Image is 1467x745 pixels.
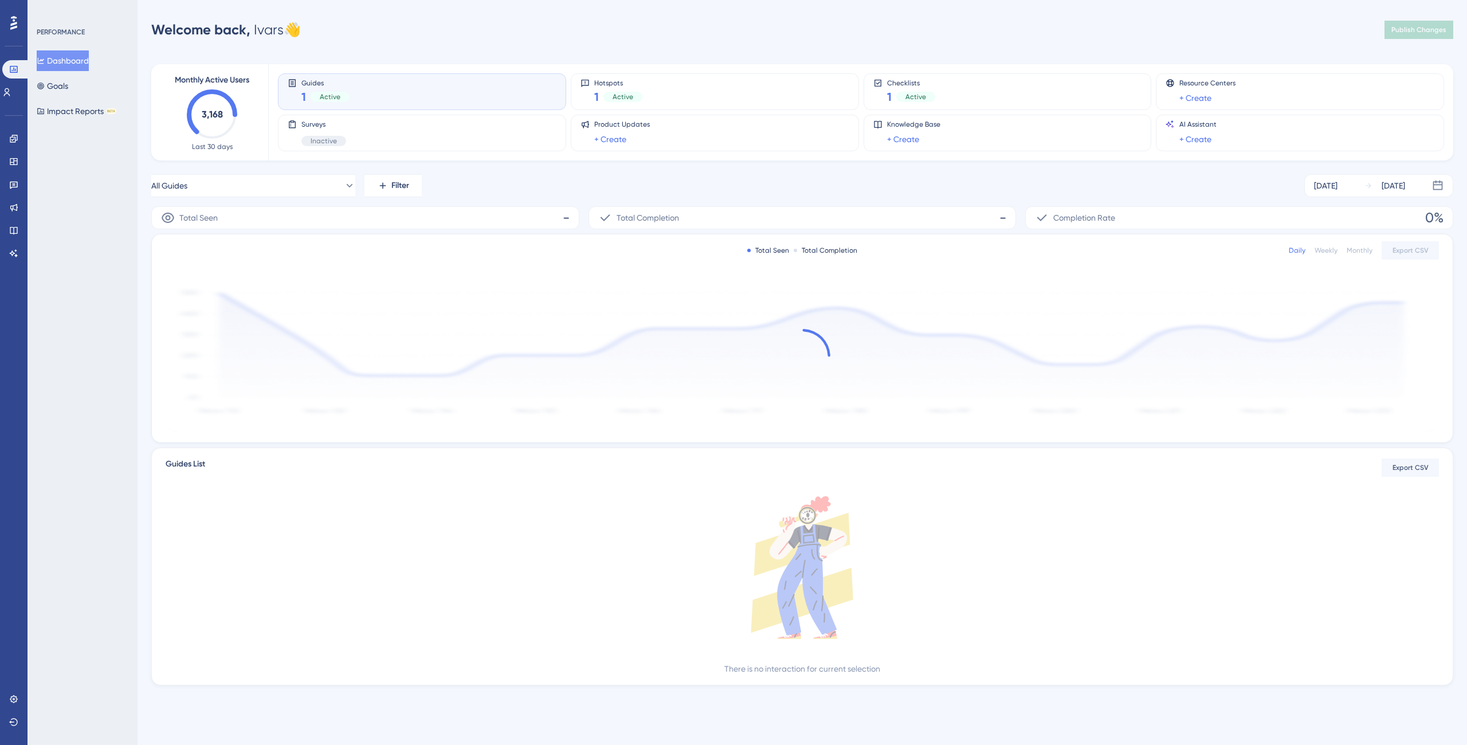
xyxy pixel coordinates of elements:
[320,92,340,101] span: Active
[594,89,599,105] span: 1
[594,79,642,87] span: Hotspots
[175,73,249,87] span: Monthly Active Users
[391,179,409,193] span: Filter
[1347,246,1372,255] div: Monthly
[151,21,301,39] div: Ivars 👋
[301,120,346,129] span: Surveys
[747,246,789,255] div: Total Seen
[999,209,1006,227] span: -
[364,174,422,197] button: Filter
[1053,211,1115,225] span: Completion Rate
[151,174,355,197] button: All Guides
[106,108,116,114] div: BETA
[1315,246,1337,255] div: Weekly
[887,79,935,87] span: Checklists
[37,76,68,96] button: Goals
[1179,91,1211,105] a: + Create
[1179,120,1217,129] span: AI Assistant
[617,211,679,225] span: Total Completion
[192,142,233,151] span: Last 30 days
[887,89,892,105] span: 1
[594,120,650,129] span: Product Updates
[151,21,250,38] span: Welcome back,
[613,92,633,101] span: Active
[37,101,116,121] button: Impact ReportsBETA
[1393,246,1429,255] span: Export CSV
[1179,132,1211,146] a: + Create
[1179,79,1235,88] span: Resource Centers
[1382,241,1439,260] button: Export CSV
[1314,179,1337,193] div: [DATE]
[887,120,940,129] span: Knowledge Base
[179,211,218,225] span: Total Seen
[166,457,205,478] span: Guides List
[301,89,306,105] span: 1
[794,246,857,255] div: Total Completion
[1425,209,1444,227] span: 0%
[1393,463,1429,472] span: Export CSV
[1289,246,1305,255] div: Daily
[1382,179,1405,193] div: [DATE]
[905,92,926,101] span: Active
[1384,21,1453,39] button: Publish Changes
[563,209,570,227] span: -
[202,109,223,120] text: 3,168
[594,132,626,146] a: + Create
[37,28,85,37] div: PERFORMANCE
[301,79,350,87] span: Guides
[887,132,919,146] a: + Create
[37,50,89,71] button: Dashboard
[724,662,880,676] div: There is no interaction for current selection
[1382,458,1439,477] button: Export CSV
[151,179,187,193] span: All Guides
[311,136,337,146] span: Inactive
[1391,25,1446,34] span: Publish Changes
